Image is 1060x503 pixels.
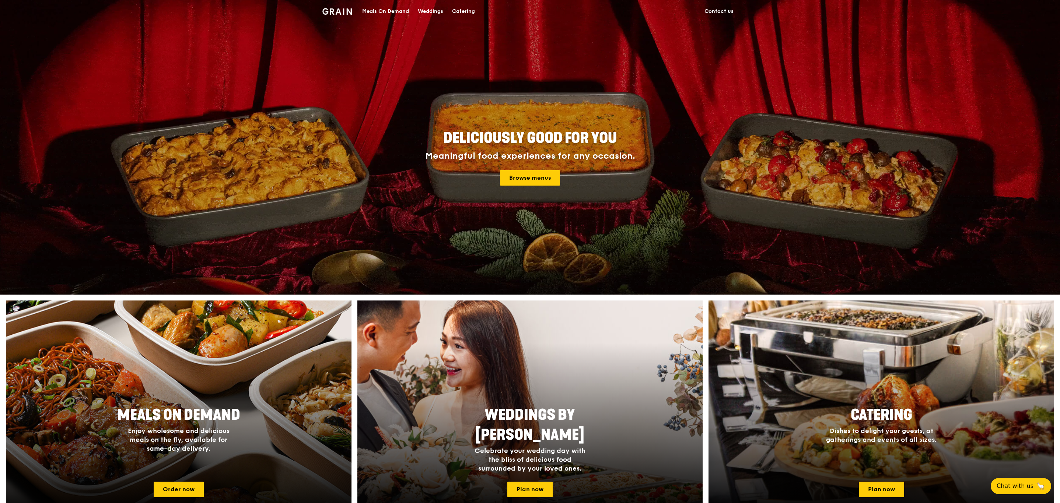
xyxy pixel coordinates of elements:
[448,0,479,22] a: Catering
[991,478,1051,494] button: Chat with us🦙
[413,0,448,22] a: Weddings
[500,170,560,186] a: Browse menus
[443,129,617,147] span: Deliciously good for you
[452,0,475,22] div: Catering
[475,406,584,444] span: Weddings by [PERSON_NAME]
[859,482,904,497] a: Plan now
[507,482,553,497] a: Plan now
[322,8,352,15] img: Grain
[826,427,937,444] span: Dishes to delight your guests, at gatherings and events of all sizes.
[128,427,230,453] span: Enjoy wholesome and delicious meals on the fly, available for same-day delivery.
[154,482,204,497] a: Order now
[997,482,1033,490] span: Chat with us
[700,0,738,22] a: Contact us
[117,406,240,424] span: Meals On Demand
[1036,482,1045,490] span: 🦙
[851,406,912,424] span: Catering
[418,0,443,22] div: Weddings
[475,447,585,472] span: Celebrate your wedding day with the bliss of delicious food surrounded by your loved ones.
[362,0,409,22] div: Meals On Demand
[398,151,663,161] div: Meaningful food experiences for any occasion.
